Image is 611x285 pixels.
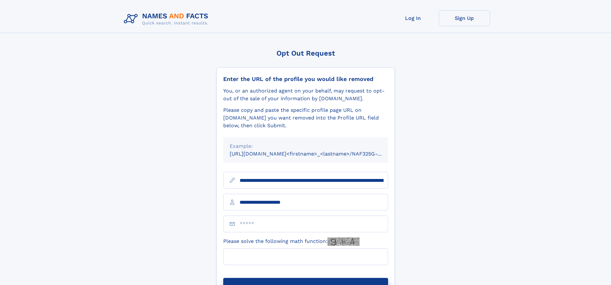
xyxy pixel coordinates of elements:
[223,106,388,129] div: Please copy and paste the specific profile page URL on [DOMAIN_NAME] you want removed into the Pr...
[230,142,382,150] div: Example:
[230,151,400,157] small: [URL][DOMAIN_NAME]<firstname>_<lastname>/NAF325G-xxxxxxxx
[387,10,439,26] a: Log In
[223,87,388,102] div: You, or an authorized agent on your behalf, may request to opt-out of the sale of your informatio...
[216,49,395,57] div: Opt Out Request
[121,10,214,28] img: Logo Names and Facts
[223,76,388,83] div: Enter the URL of the profile you would like removed
[223,237,360,246] label: Please solve the following math function:
[439,10,490,26] a: Sign Up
